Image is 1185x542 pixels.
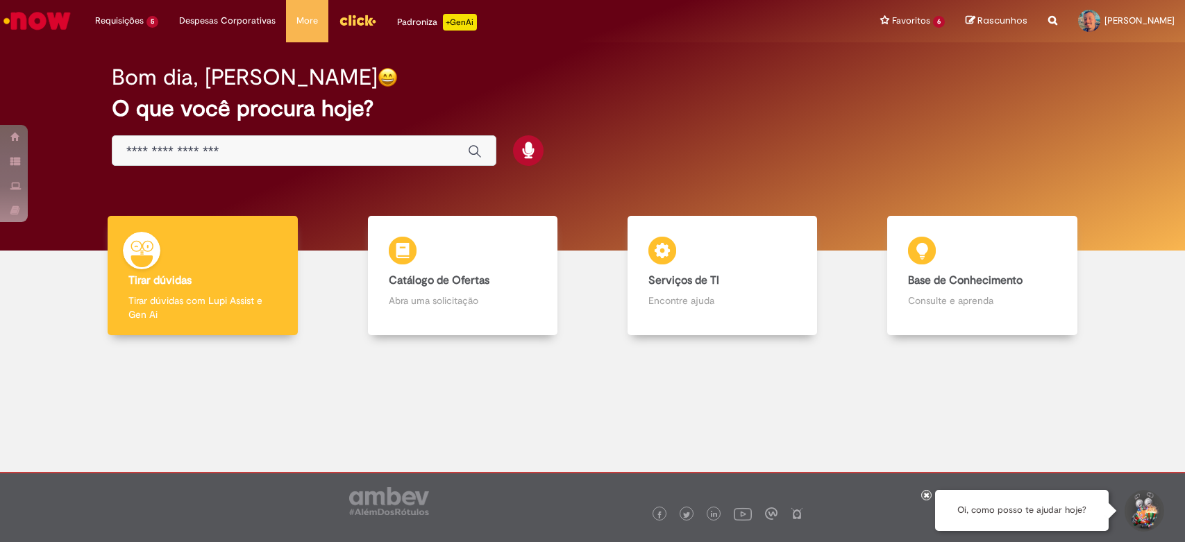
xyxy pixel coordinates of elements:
p: +GenAi [443,14,477,31]
p: Abra uma solicitação [389,294,537,307]
div: Oi, como posso te ajudar hoje? [935,490,1109,531]
p: Encontre ajuda [648,294,796,307]
p: Tirar dúvidas com Lupi Assist e Gen Ai [128,294,276,321]
img: ServiceNow [1,7,73,35]
b: Serviços de TI [648,273,719,287]
span: Requisições [95,14,144,28]
span: More [296,14,318,28]
span: Rascunhos [977,14,1027,27]
img: logo_footer_facebook.png [656,511,663,518]
a: Serviços de TI Encontre ajuda [593,216,852,336]
a: Catálogo de Ofertas Abra uma solicitação [333,216,592,336]
img: logo_footer_twitter.png [683,511,690,518]
p: Consulte e aprenda [908,294,1056,307]
div: Padroniza [397,14,477,31]
span: 5 [146,16,158,28]
button: Iniciar Conversa de Suporte [1123,490,1164,532]
img: logo_footer_linkedin.png [711,511,718,519]
b: Catálogo de Ofertas [389,273,489,287]
b: Base de Conhecimento [908,273,1023,287]
b: Tirar dúvidas [128,273,192,287]
span: 6 [933,16,945,28]
span: [PERSON_NAME] [1104,15,1175,26]
a: Tirar dúvidas Tirar dúvidas com Lupi Assist e Gen Ai [73,216,333,336]
img: logo_footer_ambev_rotulo_gray.png [349,487,429,515]
img: logo_footer_workplace.png [765,507,778,520]
span: Despesas Corporativas [179,14,276,28]
a: Rascunhos [966,15,1027,28]
img: happy-face.png [378,67,398,87]
h2: Bom dia, [PERSON_NAME] [112,65,378,90]
a: Base de Conhecimento Consulte e aprenda [852,216,1112,336]
img: logo_footer_youtube.png [734,505,752,523]
span: Favoritos [892,14,930,28]
img: click_logo_yellow_360x200.png [339,10,376,31]
h2: O que você procura hoje? [112,96,1073,121]
img: logo_footer_naosei.png [791,507,803,520]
